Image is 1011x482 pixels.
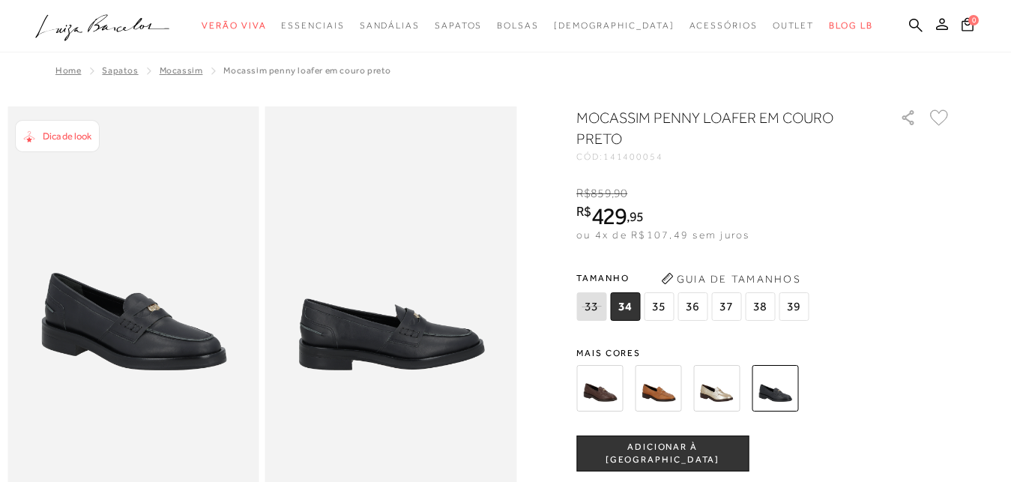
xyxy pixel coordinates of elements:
img: MOCASSIM PENNY LOAFER EM COURO CAFÉ [576,365,623,412]
span: 36 [677,292,707,321]
span: Verão Viva [202,20,266,31]
a: SAPATOS [102,65,138,76]
img: MOCASSIM PENNY LOAFER EM COURO METALIZADO DOURADO [693,365,740,412]
button: ADICIONAR À [GEOGRAPHIC_DATA] [576,436,749,472]
a: categoryNavScreenReaderText [202,12,266,40]
span: 90 [614,187,627,200]
span: 141400054 [603,151,663,162]
span: Acessórios [689,20,758,31]
div: CÓD: [576,152,876,161]
span: MOCASSIM PENNY LOAFER EM COURO PRETO [223,65,391,76]
a: noSubCategoriesText [554,12,674,40]
a: categoryNavScreenReaderText [689,12,758,40]
span: Bolsas [497,20,539,31]
span: 0 [968,15,979,25]
img: MOCASSIM PENNY LOAFER EM COURO CARAMELO [635,365,681,412]
span: ou 4x de R$107,49 sem juros [576,229,749,241]
a: categoryNavScreenReaderText [360,12,420,40]
span: Sapatos [435,20,482,31]
span: 38 [745,292,775,321]
a: categoryNavScreenReaderText [497,12,539,40]
i: , [627,210,644,223]
button: 0 [957,16,978,37]
span: 95 [630,208,644,224]
span: 34 [610,292,640,321]
span: 33 [576,292,606,321]
span: Outlet [773,20,815,31]
span: BLOG LB [829,20,872,31]
span: Sandálias [360,20,420,31]
i: , [612,187,628,200]
i: R$ [576,205,591,218]
span: Essenciais [281,20,344,31]
span: ADICIONAR À [GEOGRAPHIC_DATA] [577,441,748,467]
button: Guia de Tamanhos [656,267,806,291]
span: Dica de look [43,130,91,142]
span: Mais cores [576,349,951,358]
span: 35 [644,292,674,321]
span: 39 [779,292,809,321]
a: Home [55,65,81,76]
span: 37 [711,292,741,321]
span: 429 [591,202,627,229]
h1: MOCASSIM PENNY LOAFER EM COURO PRETO [576,107,857,149]
a: BLOG LB [829,12,872,40]
span: [DEMOGRAPHIC_DATA] [554,20,674,31]
i: R$ [576,187,591,200]
a: categoryNavScreenReaderText [281,12,344,40]
img: MOCASSIM PENNY LOAFER EM COURO PRETO [752,365,798,412]
span: 859 [591,187,611,200]
a: Mocassim [160,65,203,76]
a: categoryNavScreenReaderText [773,12,815,40]
span: Tamanho [576,267,812,289]
a: categoryNavScreenReaderText [435,12,482,40]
